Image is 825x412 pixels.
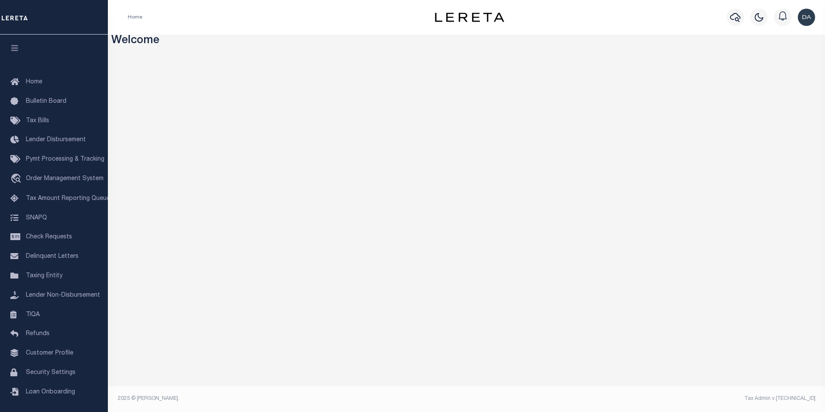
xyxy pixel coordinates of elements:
img: logo-dark.svg [435,13,504,22]
span: Customer Profile [26,350,73,356]
span: Tax Amount Reporting Queue [26,196,110,202]
span: Delinquent Letters [26,254,79,260]
i: travel_explore [10,174,24,185]
span: Bulletin Board [26,98,66,105]
span: Refunds [26,331,50,337]
span: Taxing Entity [26,273,63,279]
span: SNAPQ [26,215,47,221]
img: svg+xml;base64,PHN2ZyB4bWxucz0iaHR0cDovL3d3dy53My5vcmcvMjAwMC9zdmciIHBvaW50ZXItZXZlbnRzPSJub25lIi... [798,9,815,26]
span: Order Management System [26,176,104,182]
span: TIQA [26,311,40,317]
li: Home [128,13,142,21]
div: 2025 © [PERSON_NAME]. [111,395,467,402]
span: Check Requests [26,234,72,240]
span: Loan Onboarding [26,389,75,395]
h3: Welcome [111,35,822,48]
span: Security Settings [26,370,76,376]
span: Tax Bills [26,118,49,124]
span: Lender Non-Disbursement [26,292,100,298]
span: Home [26,79,42,85]
span: Lender Disbursement [26,137,86,143]
span: Pymt Processing & Tracking [26,156,104,162]
div: Tax Admin v.[TECHNICAL_ID] [473,395,816,402]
